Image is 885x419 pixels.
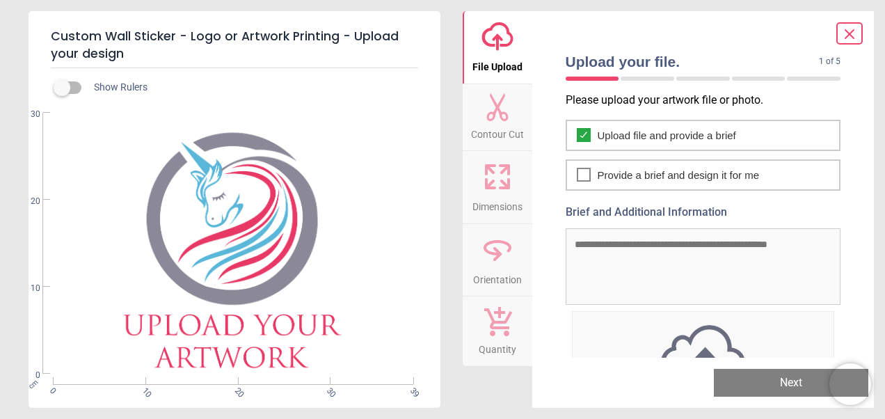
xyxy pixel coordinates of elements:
button: Orientation [463,224,532,297]
span: Upload file and provide a brief [598,128,736,143]
img: upload icon [573,321,834,393]
button: Contour Cut [463,84,532,151]
span: 30 [324,386,333,395]
span: 0 [14,370,40,381]
span: Orientation [473,267,522,287]
div: Show Rulers [62,79,440,96]
span: 10 [139,386,148,395]
span: 39 [407,386,416,395]
span: Dimensions [472,193,523,214]
button: Dimensions [463,151,532,223]
span: Upload your file. [566,52,820,72]
span: 30 [14,109,40,120]
h5: Custom Wall Sticker - Logo or Artwork Printing - Upload your design [51,22,418,68]
span: cm [27,377,40,390]
button: Quantity [463,297,532,366]
span: 1 of 5 [819,56,840,68]
span: File Upload [472,54,523,74]
p: Please upload your artwork file or photo. [566,93,852,108]
label: Brief and Additional Information [566,205,841,220]
span: 20 [14,196,40,207]
button: File Upload [463,11,532,84]
span: 0 [47,386,56,395]
span: 10 [14,283,40,294]
iframe: Brevo live chat [829,363,871,405]
span: Quantity [479,336,516,357]
span: 20 [232,386,241,395]
span: Contour Cut [471,121,524,142]
span: Provide a brief and design it for me [598,168,760,182]
button: Next [714,369,868,397]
